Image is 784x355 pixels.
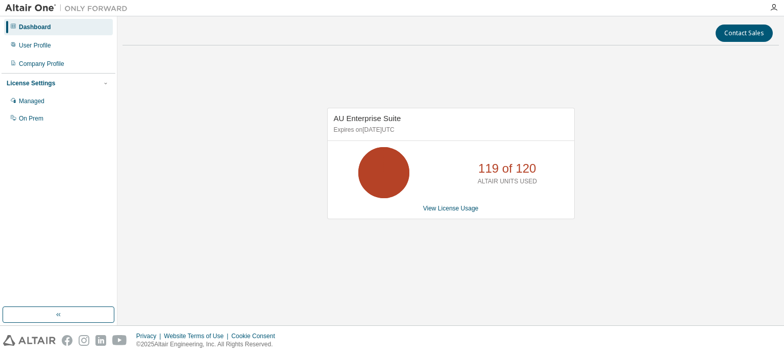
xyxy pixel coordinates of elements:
img: facebook.svg [62,335,72,346]
a: View License Usage [423,205,479,212]
div: License Settings [7,79,55,87]
img: Altair One [5,3,133,13]
img: youtube.svg [112,335,127,346]
img: instagram.svg [79,335,89,346]
div: Cookie Consent [231,332,281,340]
img: linkedin.svg [95,335,106,346]
div: Privacy [136,332,164,340]
div: Website Terms of Use [164,332,231,340]
div: On Prem [19,114,43,123]
div: Dashboard [19,23,51,31]
button: Contact Sales [716,25,773,42]
p: 119 of 120 [478,160,536,177]
div: Managed [19,97,44,105]
span: AU Enterprise Suite [334,114,401,123]
div: Company Profile [19,60,64,68]
p: Expires on [DATE] UTC [334,126,566,134]
p: © 2025 Altair Engineering, Inc. All Rights Reserved. [136,340,281,349]
div: User Profile [19,41,51,50]
img: altair_logo.svg [3,335,56,346]
p: ALTAIR UNITS USED [478,177,537,186]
